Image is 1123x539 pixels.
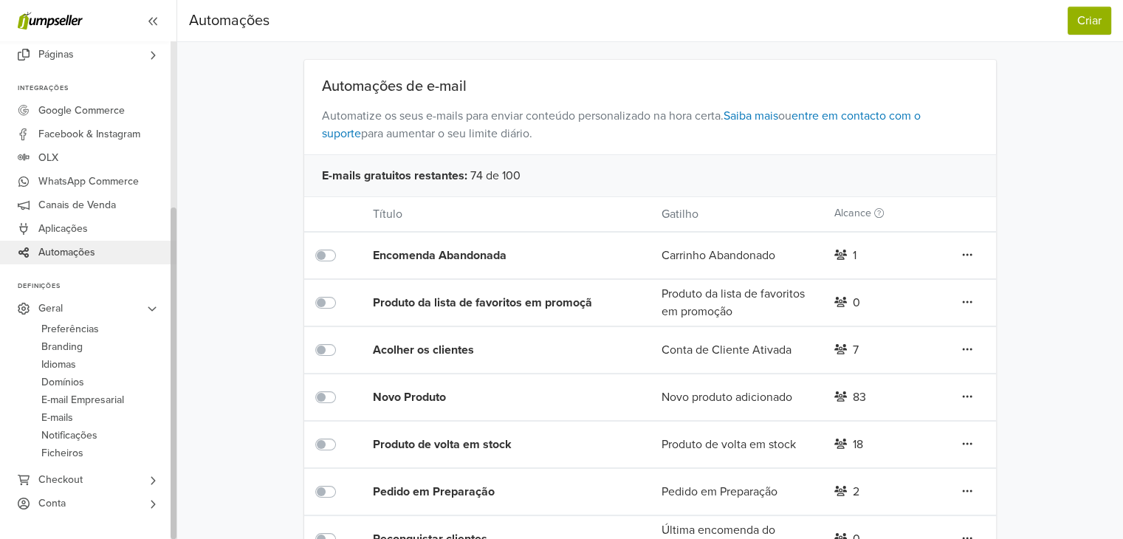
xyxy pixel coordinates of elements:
[853,436,863,453] div: 18
[38,492,66,515] span: Conta
[18,282,176,291] p: Definições
[650,436,822,453] div: Produto de volta em stock
[38,241,95,264] span: Automações
[38,468,83,492] span: Checkout
[38,99,125,123] span: Google Commerce
[38,297,63,320] span: Geral
[41,356,76,374] span: Idiomas
[41,427,97,444] span: Notificações
[38,217,88,241] span: Aplicações
[38,146,58,170] span: OLX
[853,483,859,501] div: 2
[834,205,884,222] label: Alcance
[18,84,176,93] p: Integrações
[650,483,822,501] div: Pedido em Preparação
[853,388,866,406] div: 83
[41,374,84,391] span: Domínios
[322,167,467,185] span: E-mails gratuitos restantes :
[650,388,822,406] div: Novo produto adicionado
[304,78,996,95] div: Automações de e-mail
[362,205,650,223] div: Título
[41,409,73,427] span: E-mails
[41,338,83,356] span: Branding
[304,154,996,196] div: 74 de 100
[724,109,778,123] a: Saiba mais
[38,193,116,217] span: Canais de Venda
[650,341,822,359] div: Conta de Cliente Ativada
[41,391,124,409] span: E-mail Empresarial
[373,483,603,501] div: Pedido em Preparação
[650,285,822,320] div: Produto da lista de favoritos em promoção
[853,247,856,264] div: 1
[1068,7,1111,35] button: Criar
[41,444,83,462] span: Ficheiros
[373,294,603,312] div: Produto da lista de favoritos em promoção
[373,436,603,453] div: Produto de volta em stock
[650,205,822,223] div: Gatilho
[41,320,99,338] span: Preferências
[373,247,603,264] div: Encomenda Abandonada
[38,43,74,66] span: Páginas
[373,341,603,359] div: Acolher os clientes
[853,341,859,359] div: 7
[189,6,269,35] div: Automações
[38,123,140,146] span: Facebook & Instagram
[650,247,822,264] div: Carrinho Abandonado
[38,170,139,193] span: WhatsApp Commerce
[853,294,860,312] div: 0
[304,95,996,154] span: Automatize os seus e-mails para enviar conteúdo personalizado na hora certa. ou para aumentar o s...
[373,388,603,406] div: Novo Produto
